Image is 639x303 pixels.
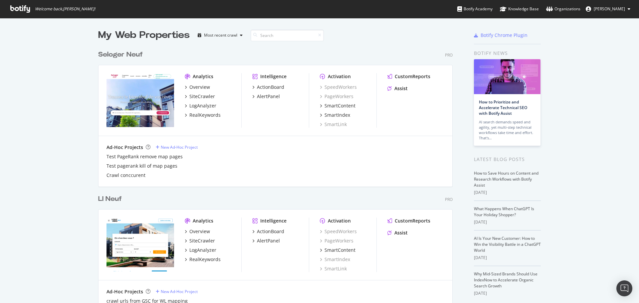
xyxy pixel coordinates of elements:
[320,93,353,100] a: PageWorkers
[189,112,221,118] div: RealKeywords
[474,170,538,188] a: How to Save Hours on Content and Research Workflows with Botify Assist
[474,190,541,196] div: [DATE]
[260,73,287,80] div: Intelligence
[580,4,636,14] button: [PERSON_NAME]
[320,84,357,90] a: SpeedWorkers
[189,102,216,109] div: LogAnalyzer
[161,289,198,294] div: New Ad-Hoc Project
[594,6,625,12] span: MAYENOBE Steve
[474,32,528,39] a: Botify Chrome Plugin
[189,247,216,253] div: LogAnalyzer
[193,218,213,224] div: Analytics
[185,84,210,90] a: Overview
[474,156,541,163] div: Latest Blog Posts
[474,255,541,261] div: [DATE]
[324,112,350,118] div: SmartIndex
[185,256,221,263] a: RealKeywords
[193,73,213,80] div: Analytics
[185,228,210,235] a: Overview
[257,228,284,235] div: ActionBoard
[98,194,122,204] div: LI Neuf
[98,50,145,60] a: Seloger Neuf
[98,29,190,42] div: My Web Properties
[328,73,351,80] div: Activation
[251,30,324,41] input: Search
[189,237,215,244] div: SiteCrawler
[257,84,284,90] div: ActionBoard
[320,247,355,253] a: SmartContent
[474,235,541,253] a: AI Is Your New Customer: How to Win the Visibility Battle in a ChatGPT World
[320,121,347,128] a: SmartLink
[457,6,493,12] div: Botify Academy
[189,93,215,100] div: SiteCrawler
[387,229,408,236] a: Assist
[252,228,284,235] a: ActionBoard
[395,73,430,80] div: CustomReports
[500,6,539,12] div: Knowledge Base
[257,93,280,100] div: AlertPanel
[481,32,528,39] div: Botify Chrome Plugin
[185,247,216,253] a: LogAnalyzer
[387,73,430,80] a: CustomReports
[474,50,541,57] div: Botify news
[185,237,215,244] a: SiteCrawler
[394,229,408,236] div: Assist
[252,93,280,100] a: AlertPanel
[474,271,537,289] a: Why Mid-Sized Brands Should Use IndexNow to Accelerate Organic Search Growth
[445,197,453,202] div: Pro
[474,290,541,296] div: [DATE]
[161,144,198,150] div: New Ad-Hoc Project
[320,256,350,263] a: SmartIndex
[387,85,408,92] a: Assist
[106,163,177,169] a: Test pagerank kill of map pages
[156,289,198,294] a: New Ad-Hoc Project
[320,237,353,244] a: PageWorkers
[189,84,210,90] div: Overview
[189,228,210,235] div: Overview
[185,112,221,118] a: RealKeywords
[106,288,143,295] div: Ad-Hoc Projects
[106,153,183,160] a: Test PageRank remove map pages
[35,6,95,12] span: Welcome back, [PERSON_NAME] !
[387,218,430,224] a: CustomReports
[474,219,541,225] div: [DATE]
[98,50,143,60] div: Seloger Neuf
[324,102,355,109] div: SmartContent
[257,237,280,244] div: AlertPanel
[260,218,287,224] div: Intelligence
[474,59,540,94] img: How to Prioritize and Accelerate Technical SEO with Botify Assist
[474,206,534,218] a: What Happens When ChatGPT Is Your Holiday Shopper?
[479,119,535,141] div: AI search demands speed and agility, yet multi-step technical workflows take time and effort. Tha...
[106,218,174,271] img: neuf.logic-immo.com
[252,237,280,244] a: AlertPanel
[185,93,215,100] a: SiteCrawler
[106,172,145,179] a: Crawl conccurent
[328,218,351,224] div: Activation
[185,102,216,109] a: LogAnalyzer
[546,6,580,12] div: Organizations
[106,144,143,151] div: Ad-Hoc Projects
[195,30,245,41] button: Most recent crawl
[252,84,284,90] a: ActionBoard
[320,228,357,235] div: SpeedWorkers
[445,52,453,58] div: Pro
[394,85,408,92] div: Assist
[320,112,350,118] a: SmartIndex
[320,102,355,109] a: SmartContent
[98,194,124,204] a: LI Neuf
[616,280,632,296] div: Open Intercom Messenger
[204,33,237,37] div: Most recent crawl
[324,247,355,253] div: SmartContent
[106,73,174,127] img: selogerneuf.com
[395,218,430,224] div: CustomReports
[320,265,347,272] a: SmartLink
